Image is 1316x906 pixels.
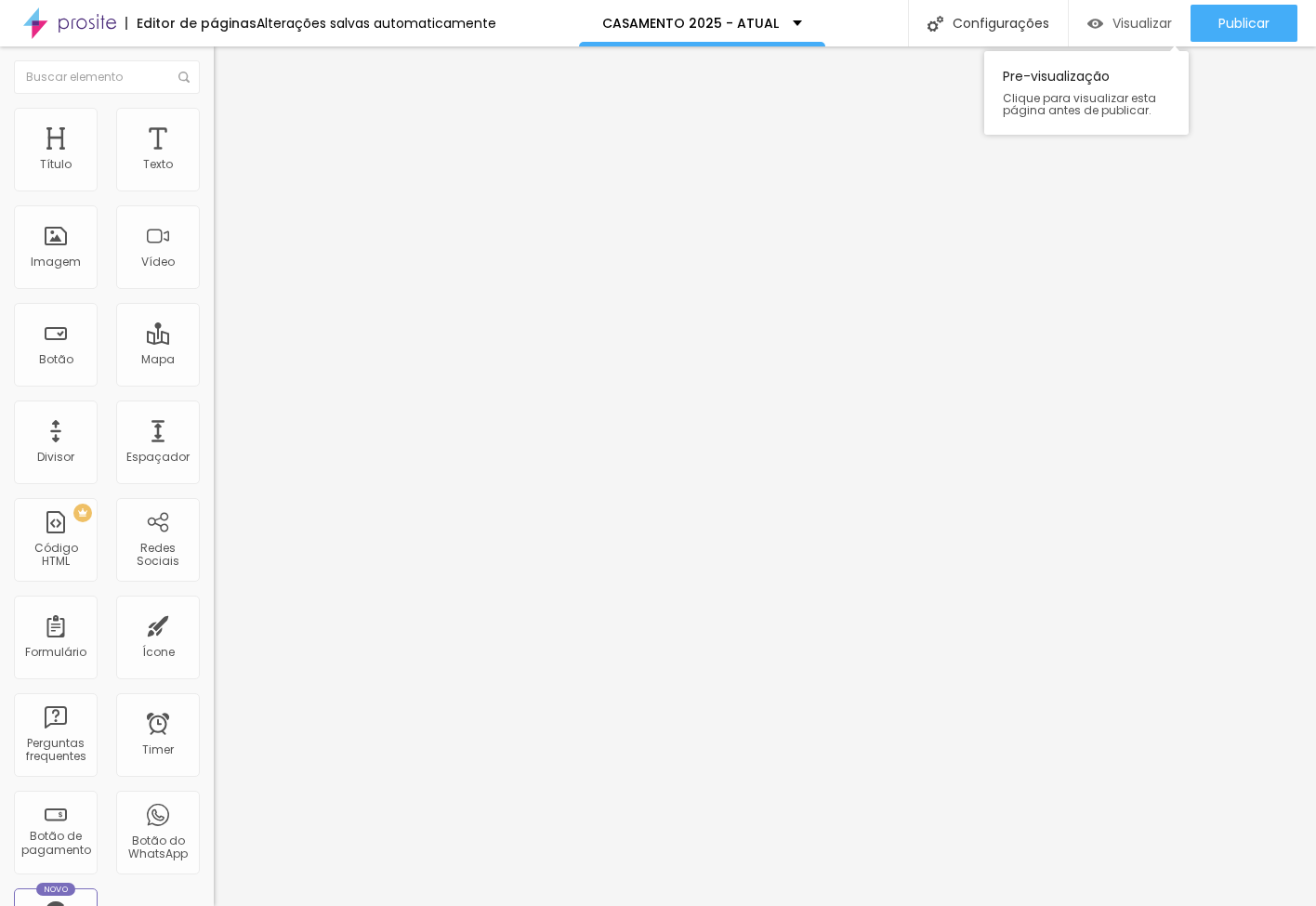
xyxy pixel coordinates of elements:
div: Título [40,158,72,171]
div: Editor de páginas [125,17,257,30]
div: Botão do WhatsApp [121,834,194,861]
div: Ícone [142,646,175,659]
div: Alterações salvas automaticamente [257,17,496,30]
span: Clique para visualizar esta página antes de publicar. [1003,92,1170,116]
div: Botão [39,353,73,366]
div: Redes Sociais [121,542,194,569]
div: Botão de pagamento [19,830,92,857]
div: Timer [142,743,174,756]
div: Vídeo [141,256,175,269]
div: Novo [36,883,76,896]
div: Código HTML [19,542,92,569]
button: Visualizar [1069,5,1191,42]
img: view-1.svg [1087,16,1103,32]
div: Mapa [141,353,175,366]
p: CASAMENTO 2025 - ATUAL [602,17,779,30]
div: Espaçador [126,451,190,464]
div: Divisor [37,451,74,464]
span: Publicar [1218,16,1270,31]
img: Icone [928,16,943,32]
div: Texto [143,158,173,171]
button: Publicar [1191,5,1297,42]
div: Imagem [31,256,81,269]
input: Buscar elemento [14,60,200,94]
div: Pre-visualização [984,51,1189,135]
img: Icone [178,72,190,83]
div: Perguntas frequentes [19,737,92,764]
span: Visualizar [1112,16,1172,31]
div: Formulário [25,646,86,659]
